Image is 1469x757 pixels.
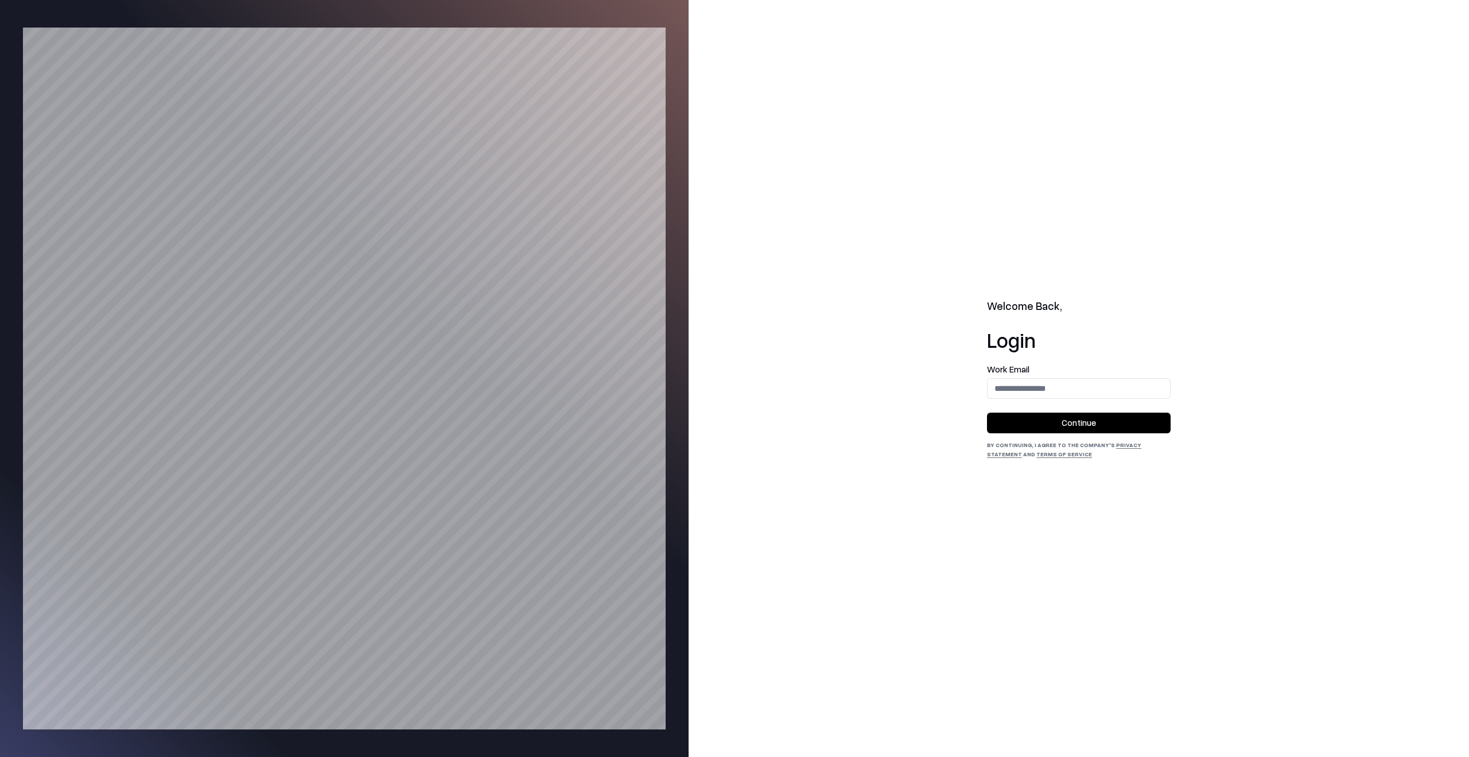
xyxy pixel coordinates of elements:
[987,328,1171,351] h1: Login
[987,441,1141,457] a: Privacy Statement
[987,440,1171,459] div: By continuing, I agree to the Company's and
[987,298,1171,315] h2: Welcome Back,
[987,413,1171,433] button: Continue
[1036,451,1092,457] a: Terms of Service
[987,365,1171,374] label: Work Email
